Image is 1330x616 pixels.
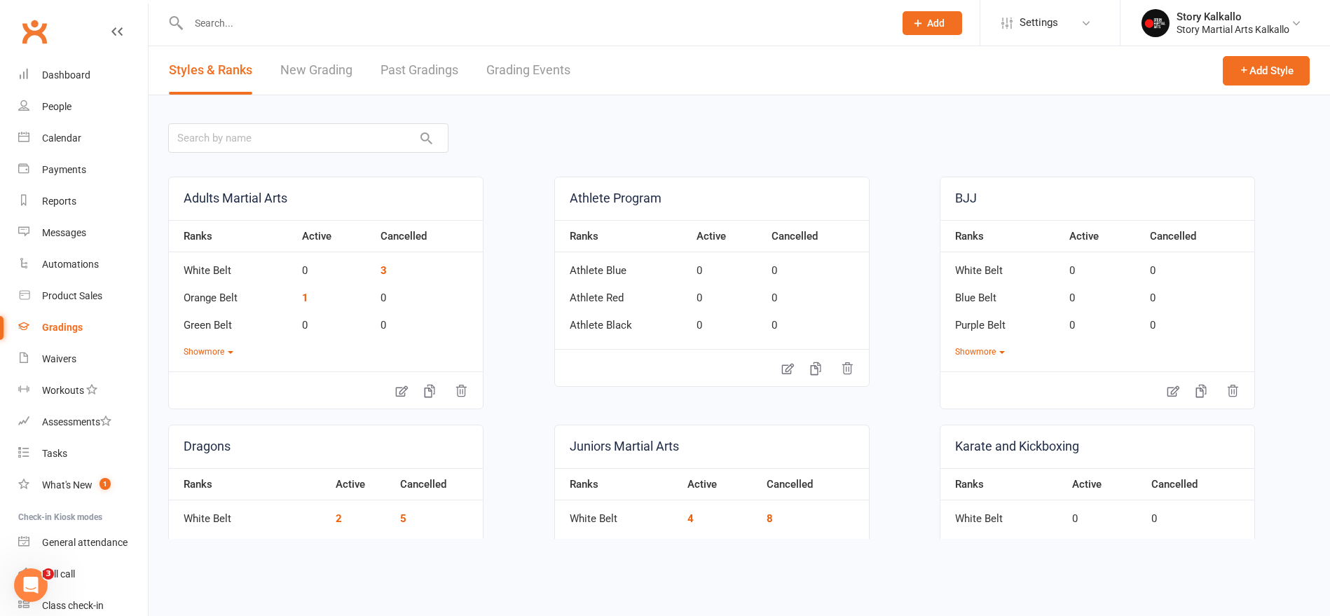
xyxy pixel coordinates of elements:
img: thumb_image1709080925.png [1142,9,1170,37]
input: Search... [184,13,884,33]
div: People [42,101,71,112]
div: Automations [42,259,99,270]
td: 0 [690,307,765,334]
a: Assessments [18,406,148,438]
td: Blue Belt [940,280,1062,307]
a: Workouts [18,375,148,406]
a: Adults Martial Arts [169,177,483,220]
td: 0 [690,280,765,307]
div: Messages [42,227,86,238]
div: General attendance [42,537,128,548]
a: Gradings [18,312,148,343]
div: Class check-in [42,600,104,611]
a: Juniors Martial Arts [555,425,869,468]
a: Messages [18,217,148,249]
a: Clubworx [17,14,52,49]
td: Green Belt [169,307,295,334]
a: New Grading [280,46,352,95]
a: Payments [18,154,148,186]
button: Add [903,11,962,35]
input: Search by name [168,123,448,153]
th: Cancelled [1143,220,1254,252]
div: Assessments [42,416,111,427]
th: Cancelled [1144,468,1254,500]
td: 0 [765,280,869,307]
span: 3 [43,568,54,580]
td: 0 [1062,280,1143,307]
a: 3 [381,264,387,277]
td: 0 [1065,528,1144,555]
td: 0 [765,252,869,280]
td: Yellow Belt [555,528,681,555]
td: 0 [690,252,765,280]
td: 0 [1065,500,1144,528]
th: Cancelled [373,220,483,252]
td: 0 [373,307,483,334]
td: White Belt [940,500,1064,528]
a: Roll call [18,559,148,590]
a: Automations [18,249,148,280]
th: Ranks [940,220,1062,252]
td: White Belt [169,252,295,280]
td: 0 [295,307,373,334]
td: White Belt [555,500,681,528]
td: Yellow & Black Belt [169,528,329,555]
th: Ranks [169,220,295,252]
div: Workouts [42,385,84,396]
button: Showmore [955,345,1005,359]
div: Calendar [42,132,81,144]
a: Dragons [169,425,483,468]
td: Athlete Red [555,280,690,307]
th: Ranks [555,220,690,252]
div: Product Sales [42,290,102,301]
td: 0 [393,528,483,555]
div: Dashboard [42,69,90,81]
th: Ranks [169,468,329,500]
td: 0 [1062,252,1143,280]
a: Tasks [18,438,148,470]
td: 0 [1062,307,1143,334]
a: Product Sales [18,280,148,312]
a: 2 [336,512,342,525]
td: 0 [1143,307,1254,334]
a: BJJ [940,177,1254,220]
a: 1 [302,292,308,304]
a: Styles & Ranks [169,46,252,95]
th: Cancelled [760,468,869,500]
a: Calendar [18,123,148,154]
a: 5 [400,512,406,525]
div: What's New [42,479,92,491]
td: 0 [373,280,483,307]
td: 0 [1144,528,1254,555]
span: 1 [100,478,111,490]
th: Active [329,468,393,500]
button: Showmore [184,345,233,359]
td: 0 [765,307,869,334]
div: Roll call [42,568,75,580]
td: Orange Belt [169,280,295,307]
a: Dashboard [18,60,148,91]
td: 0 [1143,252,1254,280]
a: 8 [767,512,773,525]
th: Active [690,220,765,252]
a: Past Gradings [381,46,458,95]
span: Settings [1020,7,1058,39]
div: Waivers [42,353,76,364]
a: Grading Events [486,46,570,95]
th: Ranks [555,468,681,500]
td: Athlete Black [555,307,690,334]
button: Add Style [1223,56,1310,85]
a: People [18,91,148,123]
td: Athlete Blue [555,252,690,280]
a: What's New1 [18,470,148,501]
td: 0 [295,252,373,280]
th: Active [1065,468,1144,500]
a: Athlete Program [555,177,869,220]
div: Tasks [42,448,67,459]
span: Add [927,18,945,29]
div: Reports [42,196,76,207]
th: Cancelled [765,220,869,252]
a: Karate and Kickboxing [940,425,1254,468]
div: Story Kalkallo [1177,11,1289,23]
th: Cancelled [393,468,483,500]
